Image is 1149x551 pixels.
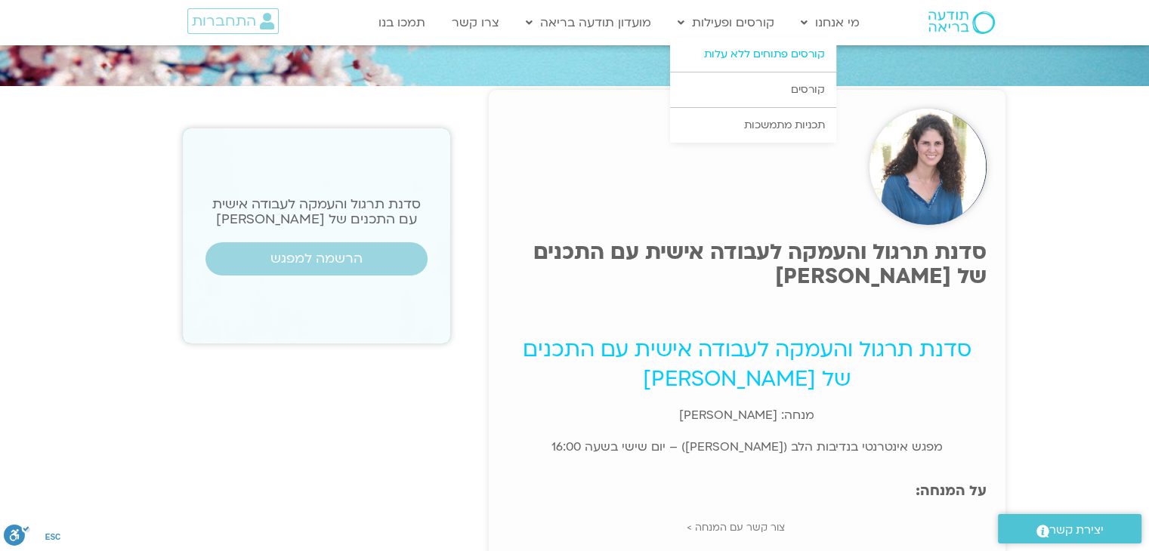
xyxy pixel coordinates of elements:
span: סדנת תרגול והעמקה לעבודה אישית עם התכנים של [PERSON_NAME] [523,335,971,392]
a: יצירת קשר [998,514,1141,543]
span: התחברות [192,13,256,29]
p: מפגש אינטרנטי בנדיבות הלב ([PERSON_NAME]) – יום שישי בשעה 16:00 [508,437,987,457]
a: צור קשר עם המנחה > [687,521,785,534]
a: מי אנחנו [793,8,867,37]
p: מנחה: [PERSON_NAME] [508,405,987,426]
span: יצירת קשר [1049,520,1104,540]
a: קורסים [670,72,836,107]
a: צרו קשר [444,8,507,37]
a: קורסים ופעילות [670,8,782,37]
a: הרשמה למפגש [205,242,428,275]
span: הרשמה למפגש [270,251,363,266]
p: על המנחה: [508,483,987,499]
a: תכניות מתמשכות [670,108,836,143]
a: מועדון תודעה בריאה [518,8,659,37]
a: קורסים פתוחים ללא עלות [670,37,836,72]
h2: סדנת תרגול והעמקה לעבודה אישית עם התכנים של [PERSON_NAME] [205,197,428,227]
h1: סדנת תרגול והעמקה לעבודה אישית עם התכנים של [PERSON_NAME] [508,240,987,288]
a: תמכו בנו [371,8,433,37]
a: התחברות [187,8,279,34]
img: תודעה בריאה [928,11,995,34]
